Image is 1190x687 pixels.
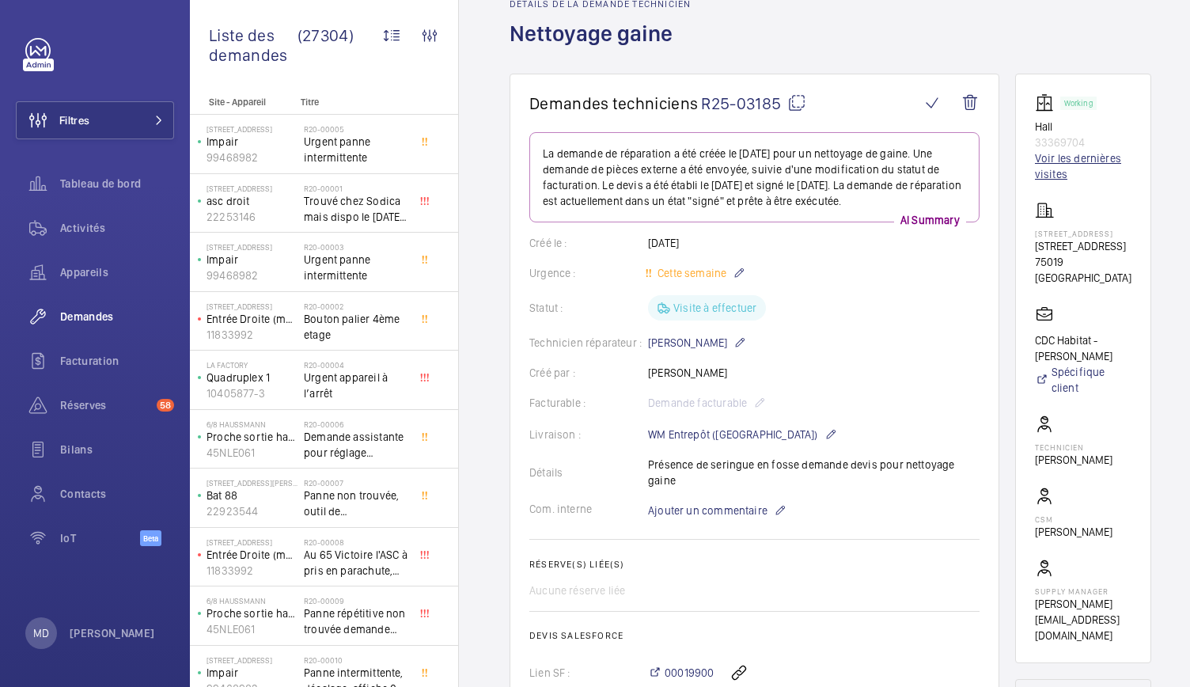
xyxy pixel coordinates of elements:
p: [STREET_ADDRESS] [207,124,297,134]
span: Facturation [60,353,174,369]
p: 75019 [GEOGRAPHIC_DATA] [1035,254,1131,286]
p: CSM [1035,514,1112,524]
span: Panne non trouvée, outil de déverouillouge impératif pour le diagnostic [304,488,408,519]
span: Tableau de bord [60,176,174,192]
p: [PERSON_NAME] [1035,524,1112,540]
p: 22253146 [207,209,297,225]
p: 33369704 [1035,135,1131,150]
span: Demandes [60,309,174,325]
span: Panne répétitive non trouvée demande assistance expert technique [304,605,408,637]
p: Bat 88 [207,488,297,503]
h2: Réserve(s) liée(s) [529,559,980,570]
span: Contacts [60,486,174,502]
span: 00019900 [665,665,714,681]
p: 11833992 [207,327,297,343]
span: Demandes techniciens [529,93,698,113]
a: Spécifique client [1035,364,1131,396]
span: Filtres [59,112,89,128]
h2: R20-00001 [304,184,408,193]
p: 11833992 [207,563,297,579]
h2: R20-00005 [304,124,408,134]
p: [STREET_ADDRESS] [1035,238,1131,254]
p: 45NLE061 [207,445,297,461]
p: La Factory [207,360,297,370]
p: Proche sortie hall Pelletier [207,605,297,621]
p: [STREET_ADDRESS] [207,184,297,193]
h2: R20-00002 [304,302,408,311]
span: Trouvé chez Sodica mais dispo le [DATE] [URL][DOMAIN_NAME] [304,193,408,225]
span: Au 65 Victoire l'ASC à pris en parachute, toutes les sécu coupé, il est au 3 ème, asc sans machin... [304,547,408,579]
p: CDC Habitat - [PERSON_NAME] [1035,332,1131,364]
span: Demande assistante pour réglage d'opérateurs porte cabine double accès [304,429,408,461]
p: Hall [1035,119,1131,135]
p: Impair [207,665,297,681]
p: MD [33,625,49,641]
p: La demande de réparation a été créée le [DATE] pour un nettoyage de gaine. Une demande de pièces ... [543,146,966,209]
h2: R20-00010 [304,655,408,665]
span: Bilans [60,442,174,457]
a: Voir les dernières visites [1035,150,1131,182]
p: Impair [207,134,297,150]
p: Supply manager [1035,586,1131,596]
p: [PERSON_NAME] [70,625,155,641]
span: Bouton palier 4ème etage [304,311,408,343]
p: asc droit [207,193,297,209]
p: [PERSON_NAME] [1035,452,1112,468]
p: 99468982 [207,150,297,165]
p: 6/8 Haussmann [207,596,297,605]
span: Réserves [60,397,150,413]
p: Titre [301,97,405,108]
h2: R20-00009 [304,596,408,605]
p: Site - Appareil [190,97,294,108]
p: [PERSON_NAME] [648,333,746,352]
h2: R20-00008 [304,537,408,547]
p: Entrée Droite (monte-charge) [207,547,297,563]
a: 00019900 [648,665,714,681]
button: Filtres [16,101,174,139]
p: WM Entrepôt ([GEOGRAPHIC_DATA]) [648,425,837,444]
span: 58 [157,399,174,412]
span: Liste des demandes [209,25,297,65]
h2: Devis Salesforce [529,630,980,641]
p: 45NLE061 [207,621,297,637]
span: Beta [140,530,161,546]
span: Urgent appareil à l’arrêt [304,370,408,401]
p: [STREET_ADDRESS] [207,537,297,547]
h2: R20-00006 [304,419,408,429]
p: Proche sortie hall Pelletier [207,429,297,445]
p: Technicien [1035,442,1112,452]
p: [STREET_ADDRESS] [207,302,297,311]
span: Appareils [60,264,174,280]
img: elevator.svg [1035,93,1060,112]
p: Working [1064,101,1093,106]
p: [STREET_ADDRESS] [1035,229,1131,238]
span: Urgent panne intermittente [304,134,408,165]
h2: R20-00003 [304,242,408,252]
span: Cette semaine [654,267,726,279]
p: 22923544 [207,503,297,519]
span: R25-03185 [701,93,806,113]
p: AI Summary [894,212,966,228]
p: [STREET_ADDRESS][PERSON_NAME] [207,478,297,488]
h2: R20-00007 [304,478,408,488]
p: [PERSON_NAME][EMAIL_ADDRESS][DOMAIN_NAME] [1035,596,1131,643]
span: Urgent panne intermittente [304,252,408,283]
span: IoT [60,530,140,546]
p: 10405877-3 [207,385,297,401]
span: Ajouter un commentaire [648,503,767,518]
p: Quadruplex 1 [207,370,297,385]
h1: Nettoyage gaine [510,19,691,74]
p: 99468982 [207,268,297,283]
p: [STREET_ADDRESS] [207,655,297,665]
p: 6/8 Haussmann [207,419,297,429]
h2: R20-00004 [304,360,408,370]
p: Impair [207,252,297,268]
span: Activités [60,220,174,236]
p: Entrée Droite (monte-charge) [207,311,297,327]
p: [STREET_ADDRESS] [207,242,297,252]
